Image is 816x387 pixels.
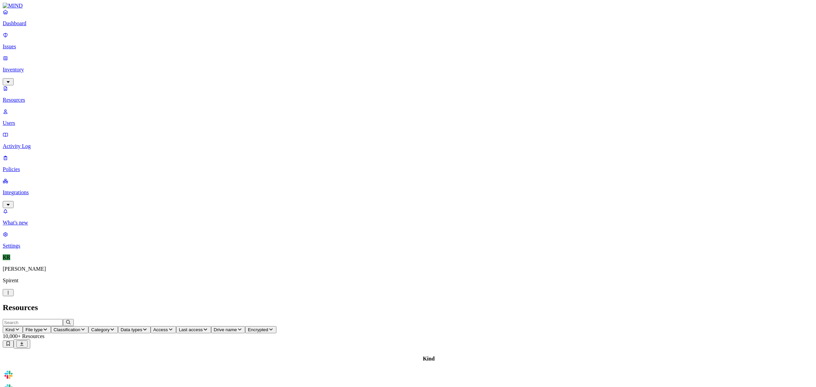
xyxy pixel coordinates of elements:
span: Category [91,327,109,332]
p: Resources [3,97,813,103]
span: Classification [54,327,81,332]
p: Inventory [3,67,813,73]
a: MIND [3,3,813,9]
p: Dashboard [3,20,813,27]
span: Kind [5,327,15,332]
p: Users [3,120,813,126]
a: Resources [3,85,813,103]
p: Issues [3,44,813,50]
a: Issues [3,32,813,50]
p: [PERSON_NAME] [3,266,813,272]
p: Policies [3,166,813,172]
span: KR [3,254,10,260]
p: Spirent [3,277,813,284]
span: 10,000+ Resources [3,333,45,339]
input: Search [3,319,63,326]
span: Access [153,327,168,332]
p: What's new [3,220,813,226]
a: What's new [3,208,813,226]
img: slack [4,370,13,380]
span: File type [26,327,42,332]
p: Settings [3,243,813,249]
span: Encrypted [248,327,268,332]
h2: Resources [3,303,813,312]
a: Integrations [3,178,813,207]
span: Drive name [214,327,237,332]
p: Integrations [3,189,813,196]
span: Last access [179,327,203,332]
span: Data types [121,327,142,332]
a: Inventory [3,55,813,84]
a: Settings [3,231,813,249]
p: Activity Log [3,143,813,149]
a: Dashboard [3,9,813,27]
a: Users [3,108,813,126]
a: Activity Log [3,132,813,149]
a: Policies [3,155,813,172]
img: MIND [3,3,23,9]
